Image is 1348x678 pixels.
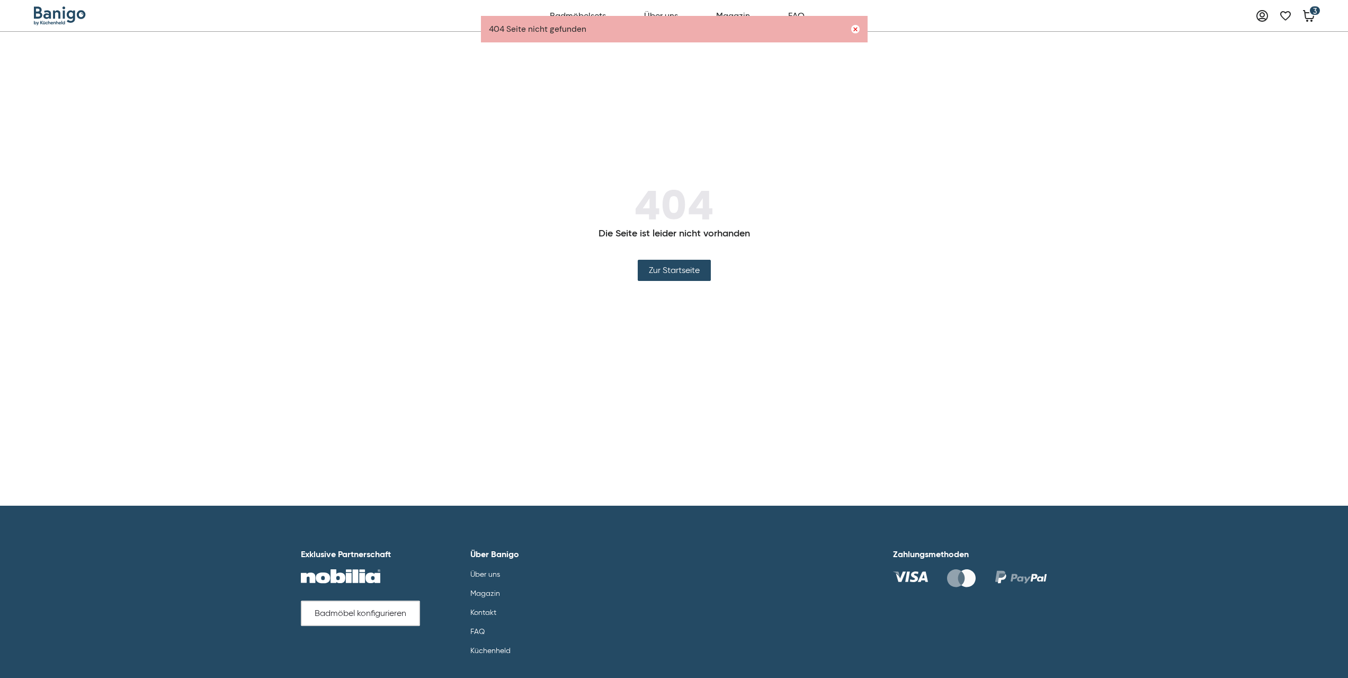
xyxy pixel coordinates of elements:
img: PayPal Footer Logo [995,570,1048,584]
a: Über uns [470,570,500,579]
a: Magazin [710,4,756,28]
div: 404 Seite nicht gefunden [489,24,586,34]
a: Kontakt [470,608,496,617]
a: Magazin [470,589,500,598]
img: Banigo [34,6,87,25]
img: Mastercard Footer Logo [947,569,976,587]
a: Merkliste [1275,5,1296,27]
a: Badmöbelsets [544,4,612,28]
img: Visa Footer Logo [893,571,928,582]
span: 3 [1309,5,1321,16]
a: FAQ [782,4,810,28]
a: Über uns [638,4,684,28]
img: Partner Logo [301,569,380,584]
a: Warenkorb [1298,5,1319,27]
div: Exklusive Partnerschaft [301,548,420,561]
a: FAQ [470,627,485,636]
a: Badmöbel konfigurieren [301,601,419,626]
a: Zur Startseite [638,260,711,281]
div: Zahlungsmethoden [893,548,1048,561]
div: Die Seite ist leider nicht vorhanden [599,226,750,241]
div: Über Banigo [470,548,519,561]
a: Mein Account [1252,5,1273,27]
a: Küchenheld [470,646,511,655]
img: Page Not Found [636,190,712,219]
